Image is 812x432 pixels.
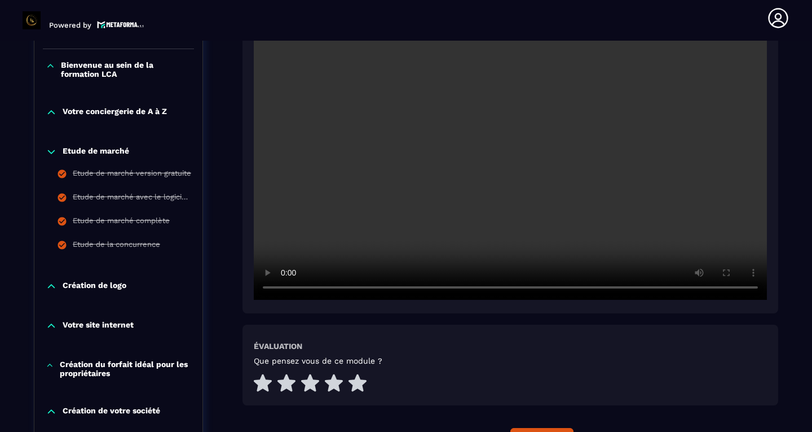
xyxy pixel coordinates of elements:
[63,281,126,292] p: Création de logo
[63,406,160,417] p: Création de votre société
[97,20,144,29] img: logo
[73,216,170,229] div: Etude de marché complète
[49,21,91,29] p: Powered by
[73,169,191,181] div: Etude de marché version gratuite
[254,342,302,351] h6: Évaluation
[63,320,134,331] p: Votre site internet
[73,240,160,252] div: Etude de la concurrence
[23,11,41,29] img: logo-branding
[254,356,382,365] h5: Que pensez vous de ce module ?
[73,193,191,205] div: Etude de marché avec le logiciel Airdna version payante
[63,107,167,118] p: Votre conciergerie de A à Z
[61,60,191,78] p: Bienvenue au sein de la formation LCA
[60,360,191,378] p: Création du forfait idéal pour les propriétaires
[63,146,129,158] p: Etude de marché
